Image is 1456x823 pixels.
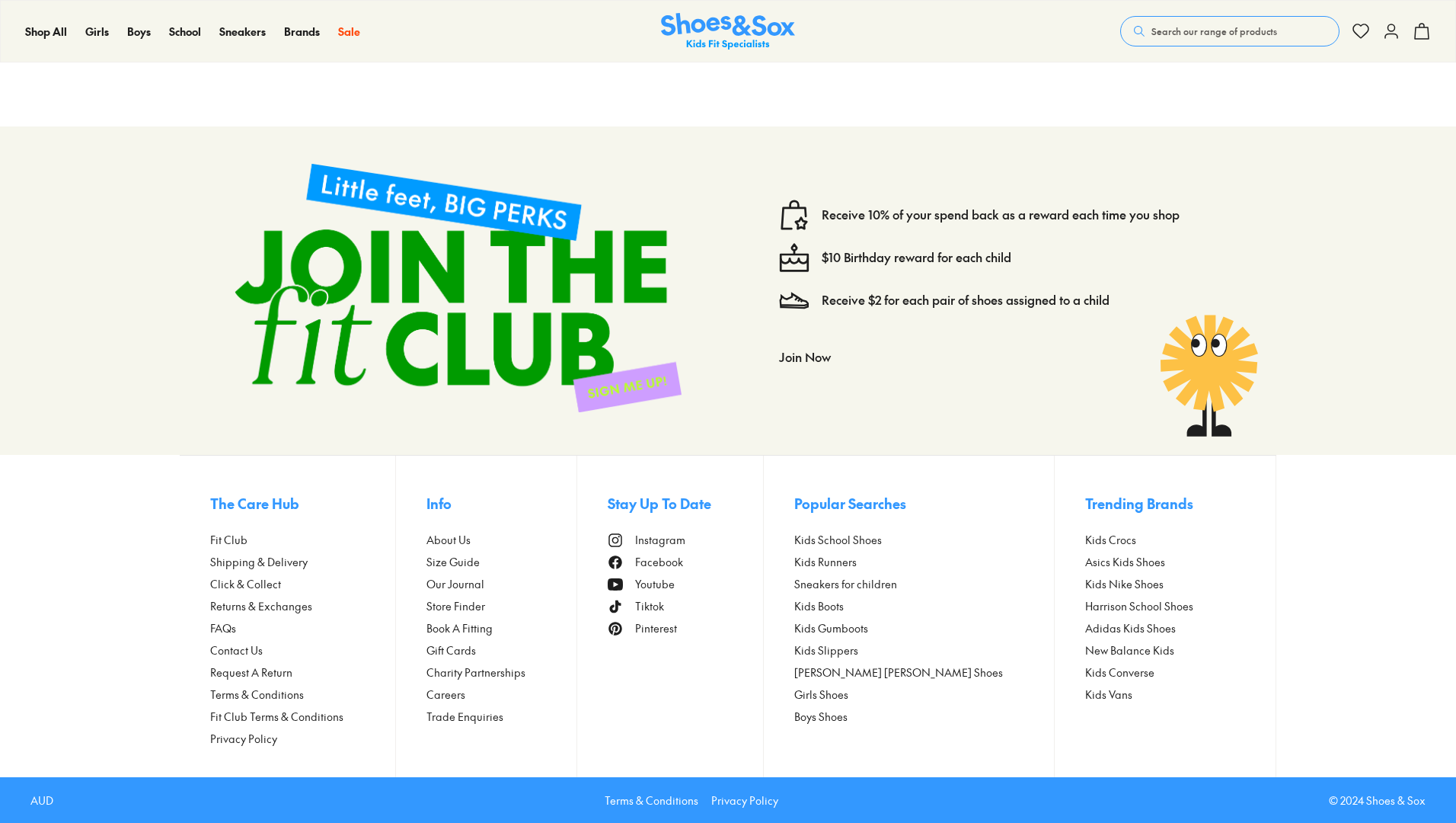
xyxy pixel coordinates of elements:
span: Popular Searches [794,493,906,514]
span: Contact Us [210,642,263,658]
span: The Care Hub [210,493,299,514]
span: Boys Shoes [794,709,848,725]
a: FAQs [210,620,395,636]
span: About Us [426,532,471,548]
a: [PERSON_NAME] [PERSON_NAME] Shoes [794,664,1055,680]
button: Popular Searches [794,486,1055,520]
a: Contact Us [210,642,395,658]
a: Store Finder [426,598,577,614]
span: Trade Enquiries [426,709,503,725]
a: Kids Slippers [794,642,1055,658]
a: Shop All [25,24,67,40]
span: Kids Crocs [1085,532,1136,548]
img: vector1.svg [779,200,809,230]
span: Privacy Policy [210,731,277,747]
a: Size Guide [426,554,577,570]
span: Girls Shoes [794,687,848,703]
span: Pinterest [635,620,677,636]
span: Our Journal [426,576,484,592]
a: Careers [426,687,577,703]
a: Fit Club Terms & Conditions [210,709,395,725]
a: Terms & Conditions [210,687,395,703]
span: Click & Collect [210,576,281,592]
span: Careers [426,687,465,703]
img: SNS_Logo_Responsive.svg [661,13,795,50]
button: Join Now [779,340,831,373]
span: Stay Up To Date [608,493,711,514]
span: Kids Converse [1085,664,1154,680]
span: Adidas Kids Shoes [1085,620,1176,636]
a: School [169,24,201,40]
span: Asics Kids Shoes [1085,554,1165,570]
a: Tiktok [608,598,763,614]
img: Vector_3098.svg [779,285,809,315]
span: Shipping & Delivery [210,554,308,570]
span: Kids Slippers [794,642,858,658]
a: Charity Partnerships [426,664,577,680]
a: Girls [85,24,109,40]
a: Privacy Policy [711,793,778,809]
a: Sale [338,24,360,40]
span: Sneakers for children [794,576,897,592]
a: Kids Nike Shoes [1085,576,1245,592]
img: cake--candle-birthday-event-special-sweet-cake-bake.svg [779,242,809,273]
p: © 2024 Shoes & Sox [1329,793,1426,809]
a: $10 Birthday reward for each child [822,249,1011,266]
a: Kids Gumboots [794,620,1055,636]
a: Fit Club [210,532,395,548]
span: Trending Brands [1085,493,1193,514]
span: Request A Return [210,664,292,680]
span: Girls [85,24,109,39]
span: Brands [284,24,320,39]
span: Book A Fitting [426,620,493,636]
a: Trade Enquiries [426,709,577,725]
a: Brands [284,24,320,40]
span: Kids Vans [1085,687,1132,703]
span: Kids Nike Shoes [1085,576,1164,592]
a: Privacy Policy [210,731,395,747]
a: Request A Return [210,664,395,680]
a: Kids Runners [794,554,1055,570]
span: Terms & Conditions [210,687,304,703]
span: Fit Club Terms & Conditions [210,709,343,725]
span: Returns & Exchanges [210,598,312,614]
p: AUD [30,793,53,809]
span: Youtube [635,576,675,592]
img: sign-up-footer.png [210,139,706,437]
span: Kids School Shoes [794,532,882,548]
span: Fit Club [210,532,247,548]
span: Instagram [635,532,685,548]
a: About Us [426,532,577,548]
a: Shoes & Sox [661,13,795,50]
a: Asics Kids Shoes [1085,554,1245,570]
a: Returns & Exchanges [210,598,395,614]
a: Facebook [608,554,763,570]
a: Gift Cards [426,642,577,658]
span: Tiktok [635,598,664,614]
span: New Balance Kids [1085,642,1174,658]
a: Kids Vans [1085,687,1245,703]
a: Sneakers for children [794,576,1055,592]
button: Info [426,486,577,520]
span: FAQs [210,620,236,636]
span: Charity Partnerships [426,664,525,680]
a: Kids Converse [1085,664,1245,680]
a: Receive 10% of your spend back as a reward each time you shop [822,207,1180,223]
a: Shipping & Delivery [210,554,395,570]
span: Harrison School Shoes [1085,598,1193,614]
a: Our Journal [426,576,577,592]
span: Kids Boots [794,598,844,614]
a: Boys Shoes [794,709,1055,725]
button: Stay Up To Date [608,486,763,520]
span: Kids Runners [794,554,857,570]
a: Pinterest [608,620,763,636]
span: Store Finder [426,598,485,614]
a: Adidas Kids Shoes [1085,620,1245,636]
a: Harrison School Shoes [1085,598,1245,614]
a: Book A Fitting [426,620,577,636]
span: Boys [127,24,151,39]
span: Search our range of products [1151,24,1277,38]
span: Info [426,493,452,514]
a: Kids School Shoes [794,532,1055,548]
span: Sale [338,24,360,39]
